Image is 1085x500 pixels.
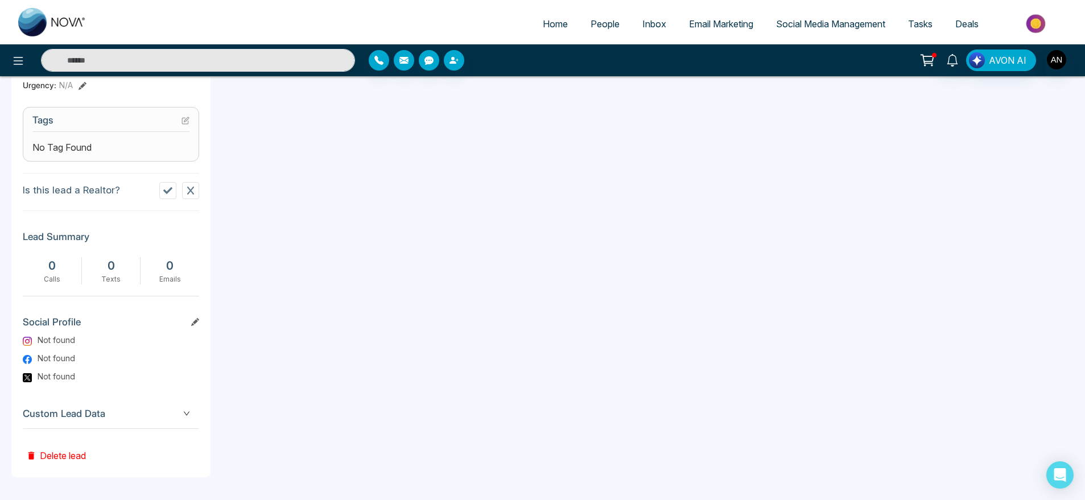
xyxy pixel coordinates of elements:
a: Home [531,13,579,35]
div: Open Intercom Messenger [1046,461,1074,489]
button: Delete lead [23,429,89,466]
img: Instagram Logo [23,337,32,346]
span: AVON AI [989,53,1026,67]
img: Twitter Logo [23,373,32,382]
span: N/A [59,79,73,91]
div: 0 [88,257,135,274]
span: No Tag Found [32,141,92,154]
button: AVON AI [966,49,1036,71]
div: Calls [28,274,76,284]
img: User Avatar [1047,50,1066,69]
span: Urgency : [23,79,56,91]
span: Social Media Management [776,18,885,30]
img: Market-place.gif [996,11,1078,36]
span: People [591,18,620,30]
span: Email Marketing [689,18,753,30]
span: Not found [38,352,75,364]
a: Tasks [897,13,944,35]
img: Facebook Logo [23,355,32,364]
div: Emails [146,274,193,284]
span: Home [543,18,568,30]
img: Lead Flow [969,52,985,68]
a: Inbox [631,13,678,35]
img: Nova CRM Logo [18,8,86,36]
a: Email Marketing [678,13,765,35]
div: 0 [28,257,76,274]
span: Not found [38,334,75,346]
span: Not found [38,370,75,382]
a: Social Media Management [765,13,897,35]
span: Custom Lead Data [23,406,199,422]
h3: Lead Summary [23,231,199,248]
span: Deals [955,18,979,30]
h3: Tags [32,114,189,132]
span: Tasks [908,18,933,30]
p: Is this lead a Realtor? [23,183,120,198]
span: Inbox [642,18,666,30]
h3: Social Profile [23,316,199,333]
span: down [183,410,190,417]
div: Texts [88,274,135,284]
a: Deals [944,13,990,35]
a: People [579,13,631,35]
div: 0 [146,257,193,274]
